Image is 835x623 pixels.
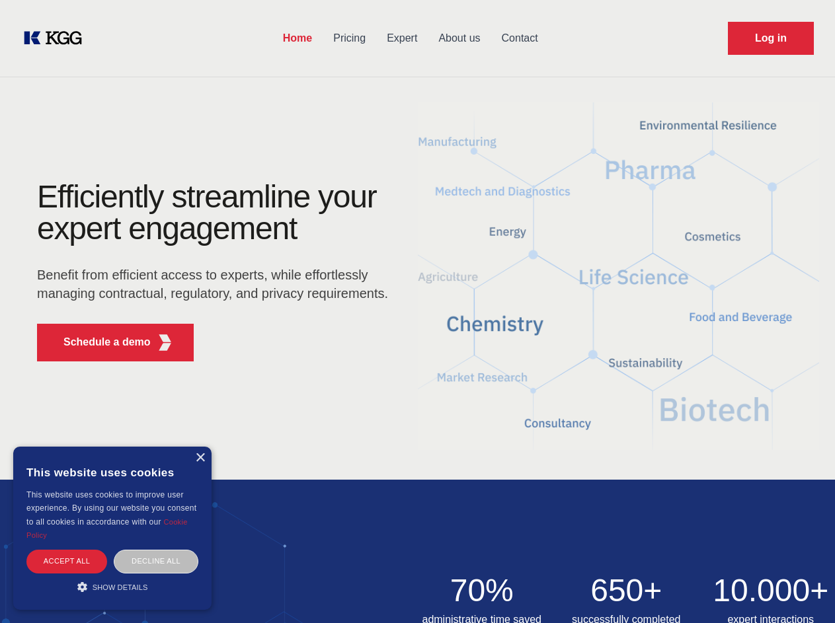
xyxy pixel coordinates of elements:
div: This website uses cookies [26,457,198,488]
a: Request Demo [728,22,814,55]
div: Close [195,453,205,463]
a: Home [272,21,323,55]
a: Expert [376,21,428,55]
a: About us [428,21,491,55]
a: Pricing [323,21,376,55]
h2: 70% [418,575,547,606]
a: Contact [491,21,549,55]
img: KGG Fifth Element RED [418,86,820,466]
div: Show details [26,580,198,593]
span: Show details [93,583,148,591]
div: Decline all [114,550,198,573]
h1: Efficiently streamline your expert engagement [37,181,397,244]
p: Benefit from efficient access to experts, while effortlessly managing contractual, regulatory, an... [37,266,397,303]
img: KGG Fifth Element RED [157,334,173,351]
a: Cookie Policy [26,518,188,539]
div: Accept all [26,550,107,573]
span: This website uses cookies to improve user experience. By using our website you consent to all coo... [26,490,196,527]
h2: 650+ [562,575,691,606]
a: KOL Knowledge Platform: Talk to Key External Experts (KEE) [21,28,93,49]
button: Schedule a demoKGG Fifth Element RED [37,324,194,361]
p: Schedule a demo [63,334,151,350]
